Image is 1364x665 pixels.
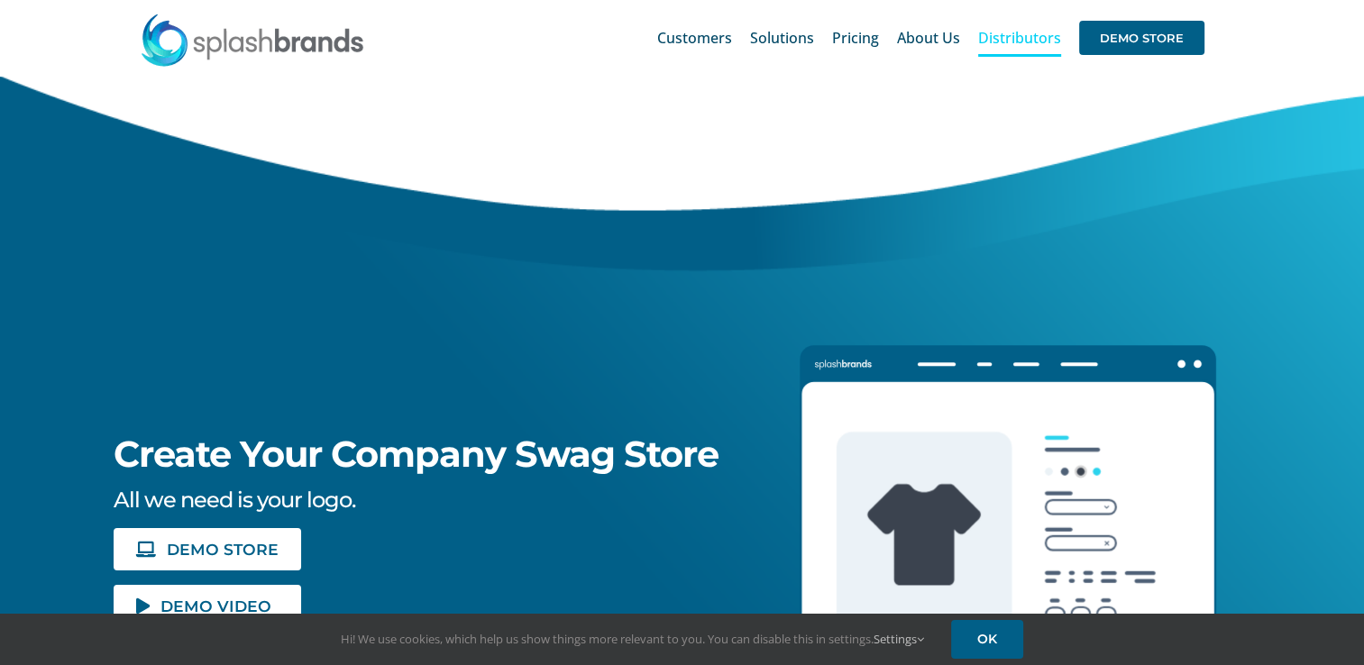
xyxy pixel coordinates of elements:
[832,9,879,67] a: Pricing
[874,631,924,647] a: Settings
[114,432,719,476] span: Create Your Company Swag Store
[114,487,355,513] span: All we need is your logo.
[978,9,1061,67] a: Distributors
[1079,9,1204,67] a: DEMO STORE
[897,31,960,45] span: About Us
[951,620,1023,659] a: OK
[160,598,271,614] span: DEMO VIDEO
[114,528,301,570] a: DEMO STORE
[1079,21,1204,55] span: DEMO STORE
[341,631,924,647] span: Hi! We use cookies, which help us show things more relevant to you. You can disable this in setti...
[832,31,879,45] span: Pricing
[657,9,732,67] a: Customers
[978,31,1061,45] span: Distributors
[140,13,365,67] img: SplashBrands.com Logo
[657,9,1204,67] nav: Main Menu
[657,31,732,45] span: Customers
[167,542,279,557] span: DEMO STORE
[750,31,814,45] span: Solutions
